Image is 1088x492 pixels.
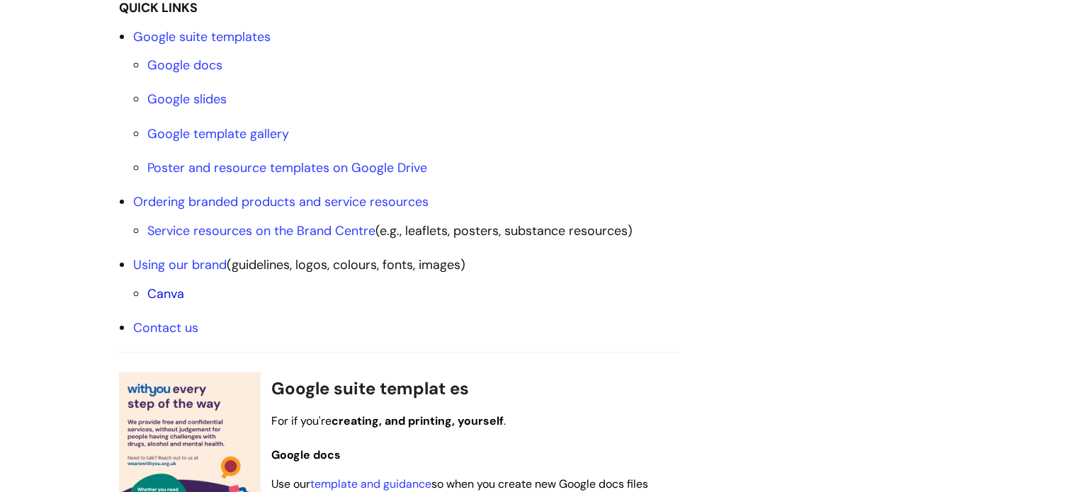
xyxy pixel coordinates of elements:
a: Google template gallery [147,125,289,142]
li: (guidelines, logos, colours, fonts, images) [133,253,679,305]
a: Google suite templates [133,28,271,45]
a: template and guidance [310,476,431,491]
a: Using our brand [133,256,227,273]
a: Ordering branded products and service resources [133,193,429,210]
a: Google slides [147,91,227,108]
a: Google docs [147,57,222,74]
a: Canva [147,285,184,302]
li: (e.g., leaflets, posters, substance resources) [147,219,679,242]
a: Contact us [133,319,198,336]
strong: creating, and printing, yourself [331,413,504,428]
span: Google docs [271,447,341,462]
span: For if you're . [271,413,506,428]
a: Poster and resource templates on Google Drive [147,159,427,176]
span: Google suite templat es [271,377,469,399]
a: Service resources on the Brand Centre [147,222,375,239]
